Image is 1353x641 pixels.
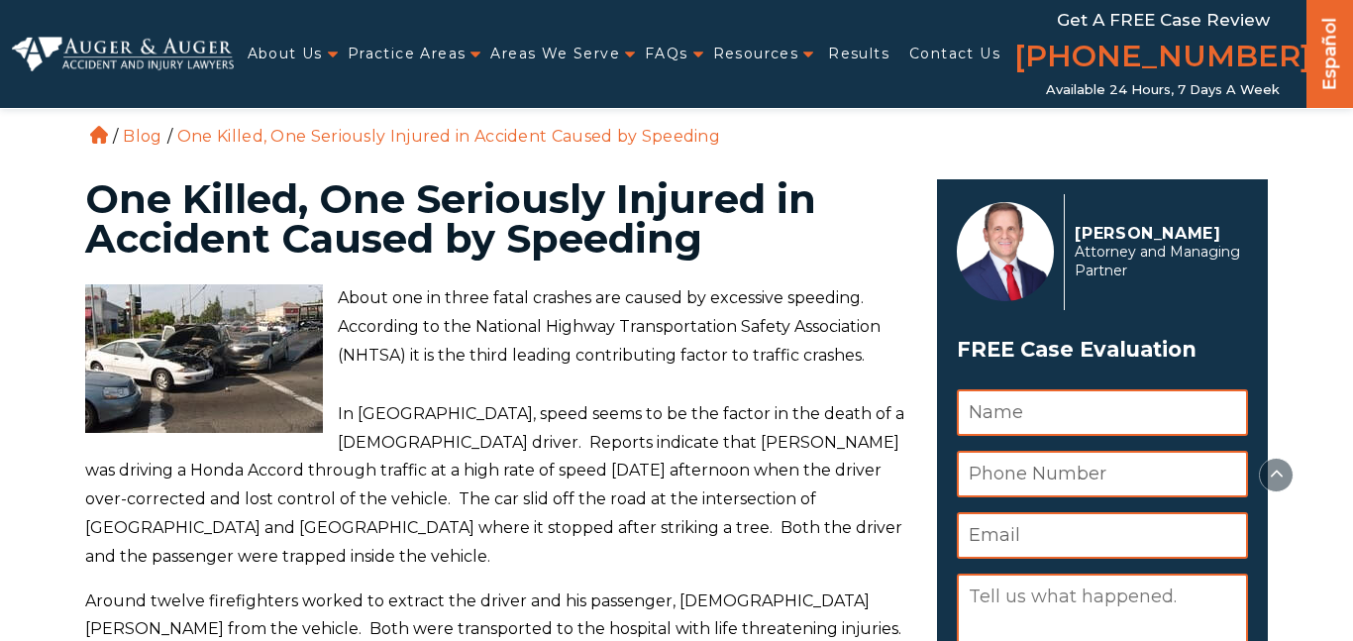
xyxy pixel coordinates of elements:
[957,451,1248,497] input: Phone Number
[490,34,620,74] a: Areas We Serve
[1046,82,1280,98] span: Available 24 Hours, 7 Days a Week
[1014,35,1311,82] a: [PHONE_NUMBER]
[85,179,913,259] h1: One Killed, One Seriously Injured in Accident Caused by Speeding
[957,512,1248,559] input: Email
[828,34,889,74] a: Results
[123,127,161,146] a: Blog
[645,34,688,74] a: FAQs
[12,37,234,70] img: Auger & Auger Accident and Injury Lawyers Logo
[713,34,799,74] a: Resources
[85,284,913,370] p: About one in three fatal crashes are caused by excessive speeding. According to the National High...
[1259,458,1294,492] button: scroll to up
[85,284,323,433] img: Dale Stewart
[1075,224,1248,243] p: [PERSON_NAME]
[1057,10,1270,30] span: Get a FREE Case Review
[1075,243,1248,280] span: Attorney and Managing Partner
[909,34,1000,74] a: Contact Us
[957,331,1248,369] span: FREE Case Evaluation
[957,202,1055,301] img: Herbert Auger
[348,34,467,74] a: Practice Areas
[85,400,913,572] p: In [GEOGRAPHIC_DATA], speed seems to be the factor in the death of a [DEMOGRAPHIC_DATA] driver. R...
[172,127,725,146] li: One Killed, One Seriously Injured in Accident Caused by Speeding
[248,34,323,74] a: About Us
[90,126,108,144] a: Home
[957,389,1248,436] input: Name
